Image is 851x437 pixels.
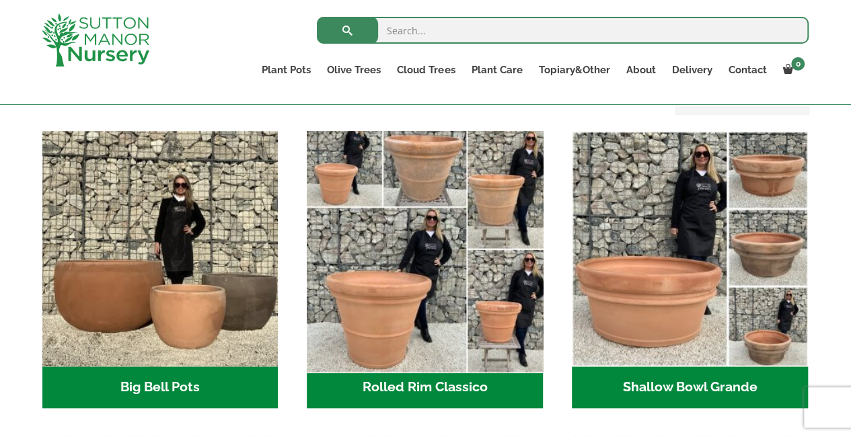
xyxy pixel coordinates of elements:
a: About [618,61,663,79]
img: Shallow Bowl Grande [572,131,808,367]
a: Visit product category Big Bell Pots [42,131,279,408]
a: Topiary&Other [530,61,618,79]
h2: Rolled Rim Classico [307,366,543,408]
span: 0 [791,57,805,71]
img: logo [42,13,149,67]
a: Delivery [663,61,720,79]
h2: Big Bell Pots [42,366,279,408]
h2: Shallow Bowl Grande [572,366,808,408]
img: Big Bell Pots [42,131,279,367]
a: Cloud Trees [389,61,463,79]
a: Plant Pots [254,61,319,79]
a: Visit product category Rolled Rim Classico [307,131,543,408]
a: Contact [720,61,774,79]
a: Plant Care [463,61,530,79]
a: Visit product category Shallow Bowl Grande [572,131,808,408]
img: Rolled Rim Classico [301,125,549,372]
a: 0 [774,61,809,79]
input: Search... [317,17,809,44]
a: Olive Trees [319,61,389,79]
